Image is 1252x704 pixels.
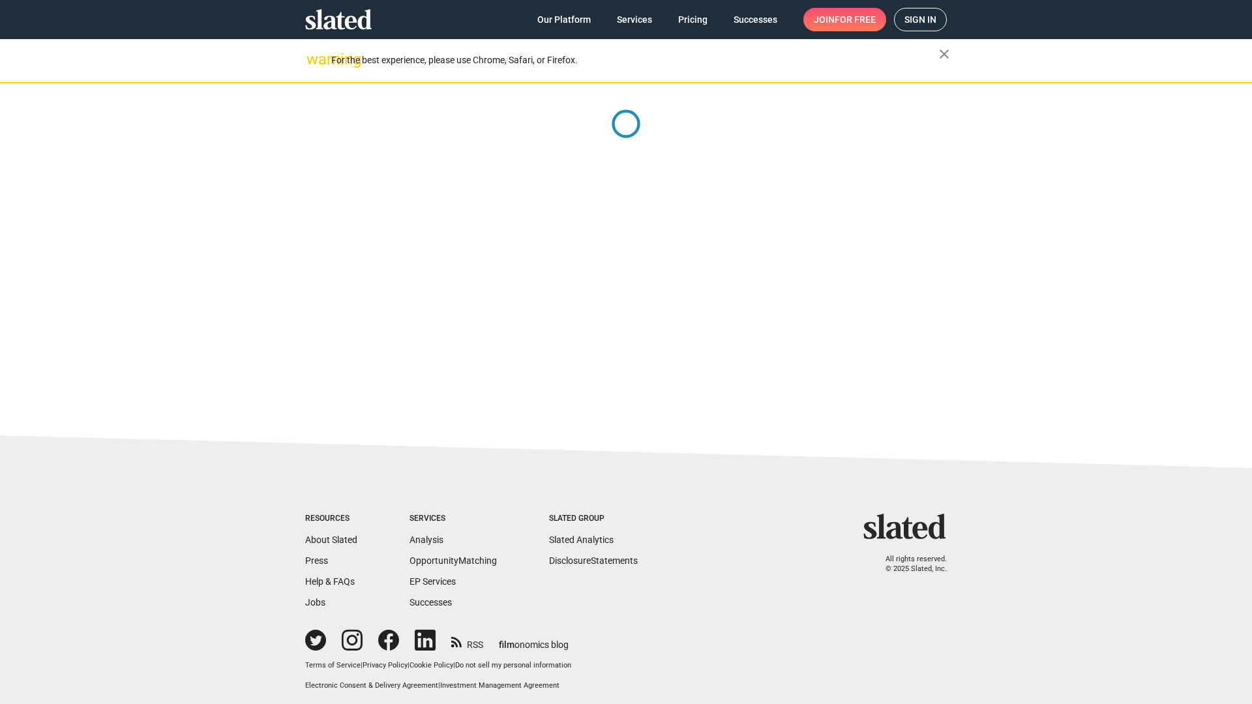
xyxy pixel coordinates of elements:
[453,661,455,669] span: |
[678,8,708,31] span: Pricing
[410,576,456,587] a: EP Services
[410,597,452,608] a: Successes
[734,8,777,31] span: Successes
[549,535,614,545] a: Slated Analytics
[803,8,886,31] a: Joinfor free
[331,51,939,69] div: For the best experience, please use Chrome, Safari, or Firefox.
[936,46,952,62] mat-icon: close
[814,8,876,31] span: Join
[305,576,355,587] a: Help & FAQs
[305,597,325,608] a: Jobs
[305,514,357,524] div: Resources
[305,555,328,566] a: Press
[438,681,440,690] span: |
[894,8,947,31] a: Sign in
[305,661,361,669] a: Terms of Service
[872,555,947,574] p: All rights reserved. © 2025 Slated, Inc.
[305,535,357,545] a: About Slated
[451,631,483,651] a: RSS
[499,639,514,650] span: film
[723,8,788,31] a: Successes
[527,8,601,31] a: Our Platform
[537,8,591,31] span: Our Platform
[410,535,443,545] a: Analysis
[410,555,497,566] a: OpportunityMatching
[440,681,559,690] a: Investment Management Agreement
[305,681,438,690] a: Electronic Consent & Delivery Agreement
[904,8,936,31] span: Sign in
[668,8,718,31] a: Pricing
[408,661,410,669] span: |
[361,661,363,669] span: |
[306,51,322,67] mat-icon: warning
[410,661,453,669] a: Cookie Policy
[617,8,652,31] span: Services
[549,514,638,524] div: Slated Group
[606,8,663,31] a: Services
[455,661,571,671] button: Do not sell my personal information
[363,661,408,669] a: Privacy Policy
[499,628,569,651] a: filmonomics blog
[549,555,638,566] a: DisclosureStatements
[410,514,497,524] div: Services
[835,8,876,31] span: for free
